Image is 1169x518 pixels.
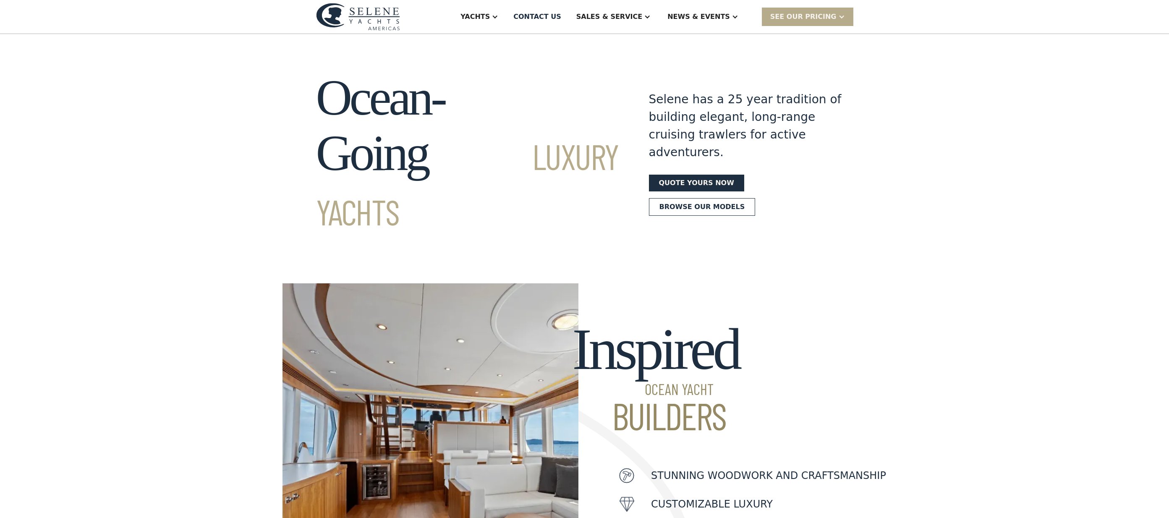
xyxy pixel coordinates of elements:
p: customizable luxury [651,497,773,512]
div: Selene has a 25 year tradition of building elegant, long-range cruising trawlers for active adven... [649,91,842,161]
a: Quote yours now [649,175,744,191]
img: logo [316,3,400,30]
span: Luxury Yachts [316,135,619,233]
p: Stunning woodwork and craftsmanship [651,468,886,483]
div: News & EVENTS [667,12,730,22]
img: icon [619,497,634,512]
div: Contact US [513,12,561,22]
div: Yachts [460,12,490,22]
h2: Inspired [572,317,739,434]
a: Browse our models [649,198,756,216]
span: Ocean Yacht [572,382,739,397]
div: SEE Our Pricing [770,12,837,22]
span: Builders [572,397,739,434]
h1: Ocean-Going [316,70,619,236]
div: Sales & Service [576,12,642,22]
div: SEE Our Pricing [762,8,853,26]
